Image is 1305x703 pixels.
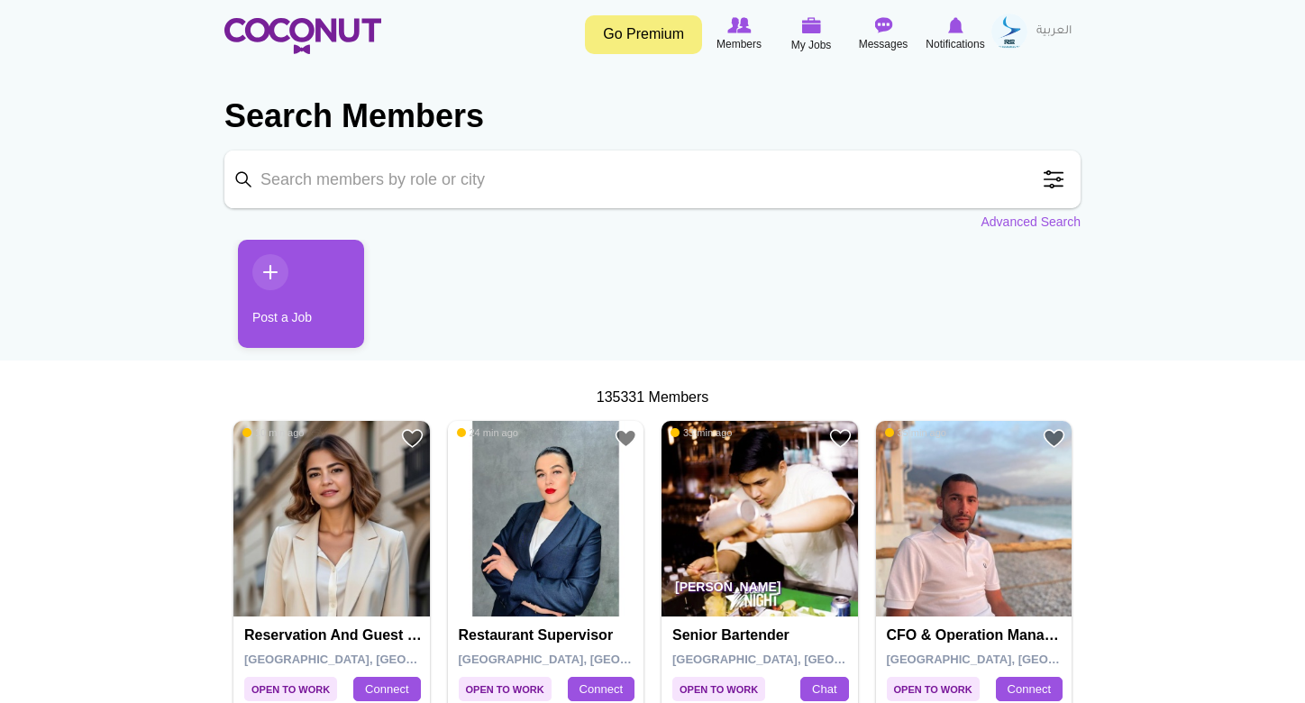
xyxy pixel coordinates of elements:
a: Advanced Search [981,213,1081,231]
span: [GEOGRAPHIC_DATA], [GEOGRAPHIC_DATA] [244,653,501,666]
img: Home [224,18,381,54]
span: Members [716,35,762,53]
span: Notifications [926,35,984,53]
a: Connect [353,677,420,702]
span: [GEOGRAPHIC_DATA], [GEOGRAPHIC_DATA] [459,653,716,666]
span: [GEOGRAPHIC_DATA], [GEOGRAPHIC_DATA] [672,653,929,666]
a: Add to Favourites [829,427,852,450]
span: Open to Work [672,677,765,701]
span: 35 min ago [885,426,946,439]
input: Search members by role or city [224,151,1081,208]
a: Add to Favourites [615,427,637,450]
li: 1 / 1 [224,240,351,361]
a: Notifications Notifications [919,14,991,55]
a: Add to Favourites [401,427,424,450]
a: Browse Members Members [703,14,775,55]
p: [PERSON_NAME] [662,566,858,616]
span: Open to Work [887,677,980,701]
span: 10 min ago [242,426,304,439]
span: Messages [859,35,908,53]
span: Open to Work [459,677,552,701]
a: Post a Job [238,240,364,348]
div: 135331 Members [224,388,1081,408]
img: Notifications [948,17,963,33]
a: Chat [800,677,848,702]
span: Open to Work [244,677,337,701]
span: [GEOGRAPHIC_DATA], [GEOGRAPHIC_DATA] [887,653,1144,666]
h2: Search Members [224,95,1081,138]
img: Messages [874,17,892,33]
a: Connect [568,677,634,702]
a: Messages Messages [847,14,919,55]
h4: Reservation and Guest Relation Manager [244,627,424,644]
span: 33 min ago [671,426,732,439]
h4: CFO & Operation Manager [887,627,1066,644]
img: Browse Members [727,17,751,33]
a: My Jobs My Jobs [775,14,847,56]
h4: Senior Bartender [672,627,852,644]
a: Connect [996,677,1063,702]
a: Go Premium [585,15,702,54]
img: My Jobs [801,17,821,33]
h4: Restaurant supervisor [459,627,638,644]
span: My Jobs [791,36,832,54]
a: Add to Favourites [1043,427,1065,450]
span: 24 min ago [457,426,518,439]
a: العربية [1027,14,1081,50]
